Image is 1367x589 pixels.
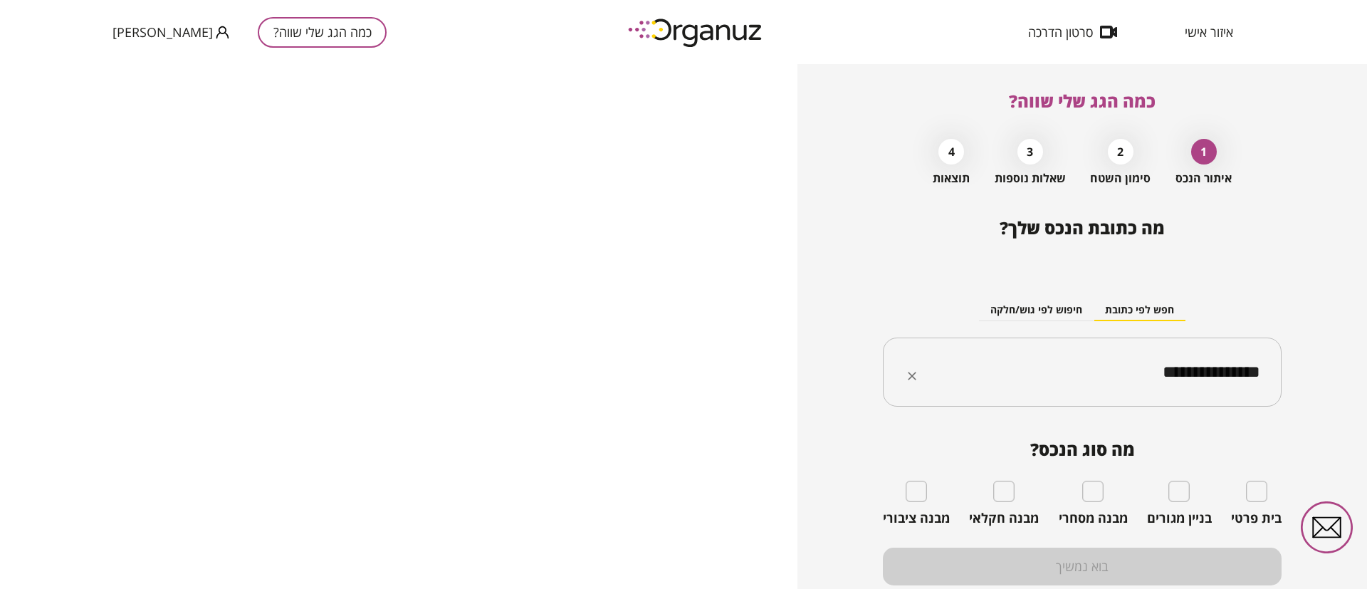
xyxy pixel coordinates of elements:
[1009,89,1156,113] span: כמה הגג שלי שווה?
[1094,300,1185,321] button: חפש לפי כתובת
[969,511,1039,526] span: מבנה חקלאי
[933,172,970,185] span: תוצאות
[1059,511,1128,526] span: מבנה מסחרי
[938,139,964,165] div: 4
[258,17,387,48] button: כמה הגג שלי שווה?
[995,172,1066,185] span: שאלות נוספות
[1231,511,1282,526] span: בית פרטי
[1185,25,1233,39] span: איזור אישי
[1000,216,1165,239] span: מה כתובת הנכס שלך?
[979,300,1094,321] button: חיפוש לפי גוש/חלקה
[1147,511,1212,526] span: בניין מגורים
[883,511,950,526] span: מבנה ציבורי
[618,13,775,52] img: logo
[883,439,1282,459] span: מה סוג הנכס?
[1175,172,1232,185] span: איתור הנכס
[902,366,922,386] button: Clear
[1007,25,1138,39] button: סרטון הדרכה
[112,24,229,41] button: [PERSON_NAME]
[1163,25,1255,39] button: איזור אישי
[1108,139,1133,165] div: 2
[1191,139,1217,165] div: 1
[1017,139,1043,165] div: 3
[1090,172,1151,185] span: סימון השטח
[1028,25,1093,39] span: סרטון הדרכה
[112,25,213,39] span: [PERSON_NAME]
